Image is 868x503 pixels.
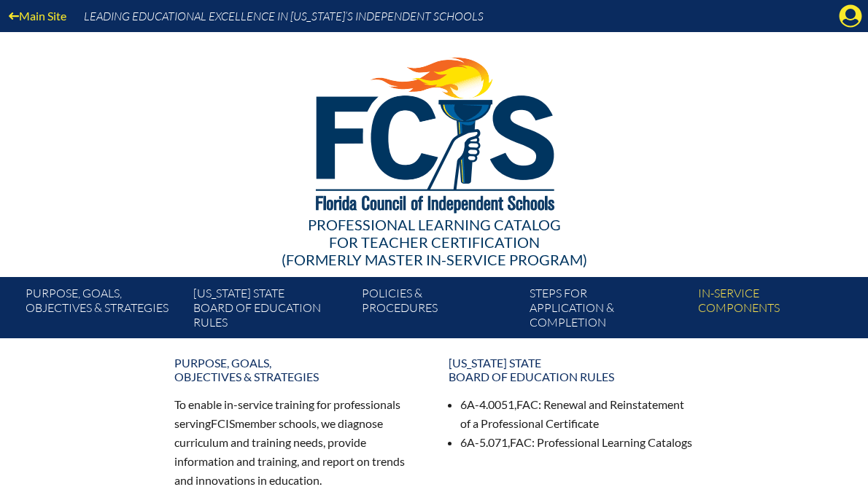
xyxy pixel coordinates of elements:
[329,233,540,251] span: for Teacher Certification
[211,416,235,430] span: FCIS
[460,395,694,433] li: 6A-4.0051, : Renewal and Reinstatement of a Professional Certificate
[839,4,862,28] svg: Manage account
[516,397,538,411] span: FAC
[356,283,524,338] a: Policies &Procedures
[174,395,419,489] p: To enable in-service training for professionals serving member schools, we diagnose curriculum an...
[187,283,355,338] a: [US_STATE] StateBoard of Education rules
[3,6,72,26] a: Main Site
[460,433,694,452] li: 6A-5.071, : Professional Learning Catalogs
[166,350,428,389] a: Purpose, goals,objectives & strategies
[692,283,860,338] a: In-servicecomponents
[284,32,585,231] img: FCISlogo221.eps
[440,350,702,389] a: [US_STATE] StateBoard of Education rules
[23,216,845,268] div: Professional Learning Catalog (formerly Master In-service Program)
[510,435,532,449] span: FAC
[20,283,187,338] a: Purpose, goals,objectives & strategies
[524,283,691,338] a: Steps forapplication & completion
